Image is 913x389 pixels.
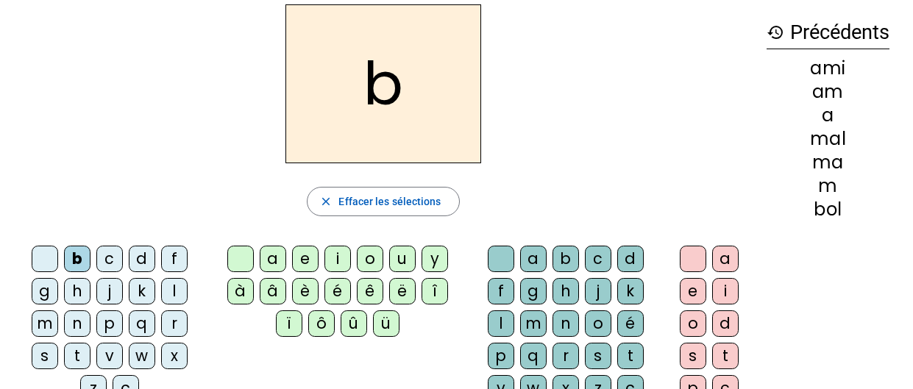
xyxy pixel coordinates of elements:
[129,246,155,272] div: d
[617,246,644,272] div: d
[129,310,155,337] div: q
[308,310,335,337] div: ô
[161,278,188,304] div: l
[324,278,351,304] div: é
[96,310,123,337] div: p
[680,310,706,337] div: o
[64,343,90,369] div: t
[767,177,889,195] div: m
[520,246,547,272] div: a
[129,343,155,369] div: w
[767,16,889,49] h3: Précédents
[488,343,514,369] div: p
[357,278,383,304] div: ê
[64,278,90,304] div: h
[161,246,188,272] div: f
[96,246,123,272] div: c
[260,278,286,304] div: â
[680,278,706,304] div: e
[389,278,416,304] div: ë
[227,278,254,304] div: à
[520,310,547,337] div: m
[292,278,319,304] div: è
[680,343,706,369] div: s
[585,246,611,272] div: c
[767,60,889,77] div: ami
[341,310,367,337] div: û
[712,310,739,337] div: d
[585,343,611,369] div: s
[617,310,644,337] div: é
[488,310,514,337] div: l
[96,278,123,304] div: j
[553,310,579,337] div: n
[585,278,611,304] div: j
[488,278,514,304] div: f
[553,278,579,304] div: h
[338,193,441,210] span: Effacer les sélections
[767,24,784,41] mat-icon: history
[32,310,58,337] div: m
[285,4,481,163] h2: b
[767,107,889,124] div: a
[64,246,90,272] div: b
[553,246,579,272] div: b
[767,154,889,171] div: ma
[422,278,448,304] div: î
[520,343,547,369] div: q
[129,278,155,304] div: k
[32,343,58,369] div: s
[712,278,739,304] div: i
[161,310,188,337] div: r
[357,246,383,272] div: o
[767,83,889,101] div: am
[96,343,123,369] div: v
[319,195,333,208] mat-icon: close
[161,343,188,369] div: x
[389,246,416,272] div: u
[617,343,644,369] div: t
[64,310,90,337] div: n
[767,130,889,148] div: mal
[520,278,547,304] div: g
[617,278,644,304] div: k
[767,201,889,218] div: bol
[712,343,739,369] div: t
[373,310,399,337] div: ü
[422,246,448,272] div: y
[307,187,459,216] button: Effacer les sélections
[276,310,302,337] div: ï
[292,246,319,272] div: e
[553,343,579,369] div: r
[260,246,286,272] div: a
[585,310,611,337] div: o
[32,278,58,304] div: g
[324,246,351,272] div: i
[712,246,739,272] div: a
